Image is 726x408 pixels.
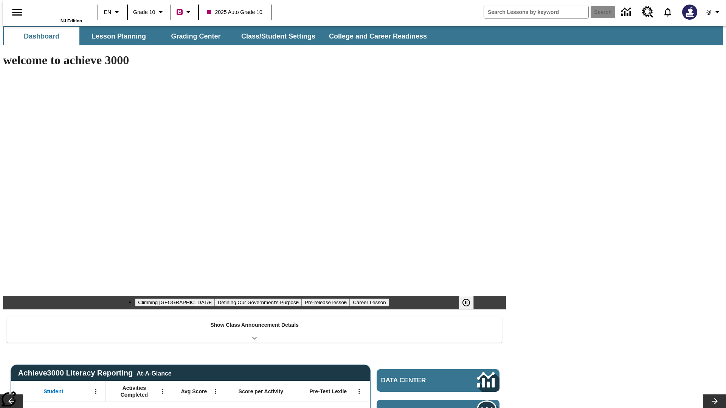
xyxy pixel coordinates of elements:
[60,19,82,23] span: NJ Edition
[101,5,125,19] button: Language: EN, Select a language
[207,8,262,16] span: 2025 Auto Grade 10
[174,5,196,19] button: Boost Class color is violet red. Change class color
[350,298,389,306] button: Slide 4 Career Lesson
[133,8,155,16] span: Grade 10
[302,298,350,306] button: Slide 3 Pre-release lesson
[158,27,234,45] button: Grading Center
[33,3,82,19] a: Home
[239,388,284,395] span: Score per Activity
[210,321,299,329] p: Show Class Announcement Details
[377,369,500,392] a: Data Center
[323,27,433,45] button: College and Career Readiness
[381,377,452,384] span: Data Center
[682,5,697,20] img: Avatar
[617,2,638,23] a: Data Center
[354,386,365,397] button: Open Menu
[181,388,207,395] span: Avg Score
[18,369,172,377] span: Achieve3000 Literacy Reporting
[459,296,481,309] div: Pause
[90,386,101,397] button: Open Menu
[33,3,82,23] div: Home
[638,2,658,22] a: Resource Center, Will open in new tab
[178,7,181,17] span: B
[130,5,168,19] button: Grade: Grade 10, Select a grade
[484,6,588,18] input: search field
[706,8,711,16] span: @
[678,2,702,22] button: Select a new avatar
[43,388,63,395] span: Student
[235,27,321,45] button: Class/Student Settings
[702,5,726,19] button: Profile/Settings
[4,27,79,45] button: Dashboard
[459,296,474,309] button: Pause
[215,298,302,306] button: Slide 2 Defining Our Government's Purpose
[81,27,157,45] button: Lesson Planning
[6,1,28,23] button: Open side menu
[104,8,111,16] span: EN
[210,386,221,397] button: Open Menu
[3,53,506,67] h1: welcome to achieve 3000
[7,317,502,343] div: Show Class Announcement Details
[310,388,347,395] span: Pre-Test Lexile
[135,298,214,306] button: Slide 1 Climbing Mount Tai
[157,386,168,397] button: Open Menu
[658,2,678,22] a: Notifications
[3,26,723,45] div: SubNavbar
[3,27,434,45] div: SubNavbar
[137,369,171,377] div: At-A-Glance
[109,385,159,398] span: Activities Completed
[703,394,726,408] button: Lesson carousel, Next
